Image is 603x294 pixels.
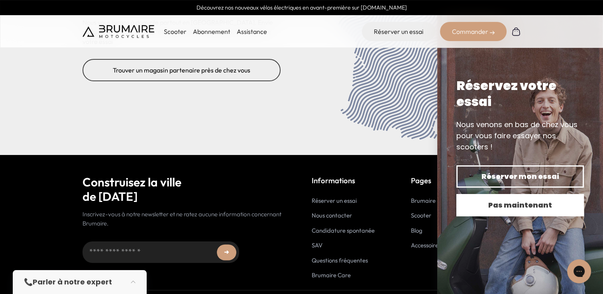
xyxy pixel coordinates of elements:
p: Inscrivez-vous à notre newsletter et ne ratez aucune information concernant Brumaire. [82,210,292,228]
a: Nous contacter [312,212,352,219]
a: Brumaire Care [312,271,351,279]
p: Informations [312,175,375,186]
iframe: Gorgias live chat messenger [563,257,595,286]
p: Scooter [164,27,187,36]
input: Adresse email... [82,241,239,263]
img: right-arrow-2.png [490,30,495,35]
div: Commander [440,22,507,41]
a: Scooter [411,212,431,219]
a: Blog [411,227,422,234]
p: Pages [411,175,441,186]
a: Réserver un essai [362,22,435,41]
button: ➜ [217,245,236,261]
h2: Construisez la ville de [DATE] [82,175,292,204]
a: Trouver un magasin partenaire près de chez vous [82,59,281,81]
a: Assistance [237,27,267,35]
a: Questions fréquentes [312,257,368,264]
a: SAV [312,241,322,249]
a: Candidature spontanée [312,227,375,234]
a: Abonnement [193,27,230,35]
a: Accessoires [411,241,441,249]
img: Brumaire Motocycles [82,25,154,38]
img: Panier [511,27,521,36]
a: Brumaire [411,197,436,204]
a: Réserver un essai [312,197,357,204]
